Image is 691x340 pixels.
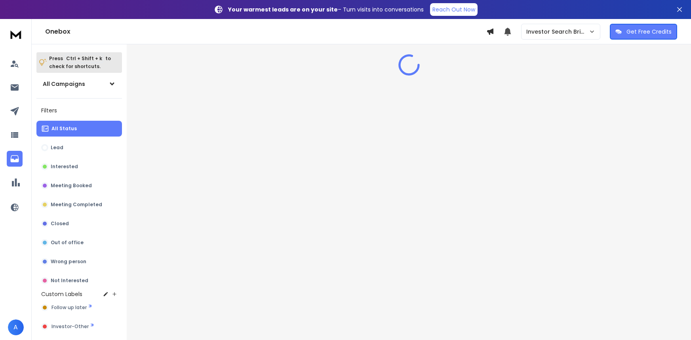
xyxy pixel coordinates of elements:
span: Ctrl + Shift + k [65,54,103,63]
button: Follow up later [36,300,122,315]
p: Meeting Booked [51,182,92,189]
button: All Campaigns [36,76,122,92]
p: Wrong person [51,258,86,265]
button: Meeting Booked [36,178,122,194]
p: – Turn visits into conversations [228,6,424,13]
button: Lead [36,140,122,156]
p: Press to check for shortcuts. [49,55,111,70]
h3: Filters [36,105,122,116]
p: Investor Search Brillwood [526,28,589,36]
span: Investor-Other [51,323,89,330]
h1: Onebox [45,27,486,36]
p: Meeting Completed [51,201,102,208]
p: Get Free Credits [626,28,672,36]
button: Investor-Other [36,319,122,334]
button: Wrong person [36,254,122,270]
button: Not Interested [36,273,122,289]
button: A [8,319,24,335]
h1: All Campaigns [43,80,85,88]
strong: Your warmest leads are on your site [228,6,338,13]
p: Lead [51,144,63,151]
p: Closed [51,220,69,227]
span: Follow up later [51,304,87,311]
p: Out of office [51,239,84,246]
a: Reach Out Now [430,3,478,16]
button: Get Free Credits [610,24,677,40]
p: Reach Out Now [432,6,475,13]
button: Interested [36,159,122,175]
button: Meeting Completed [36,197,122,213]
button: Out of office [36,235,122,251]
p: All Status [51,125,77,132]
button: Closed [36,216,122,232]
img: logo [8,27,24,42]
button: All Status [36,121,122,137]
p: Not Interested [51,277,88,284]
p: Interested [51,163,78,170]
h3: Custom Labels [41,290,82,298]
